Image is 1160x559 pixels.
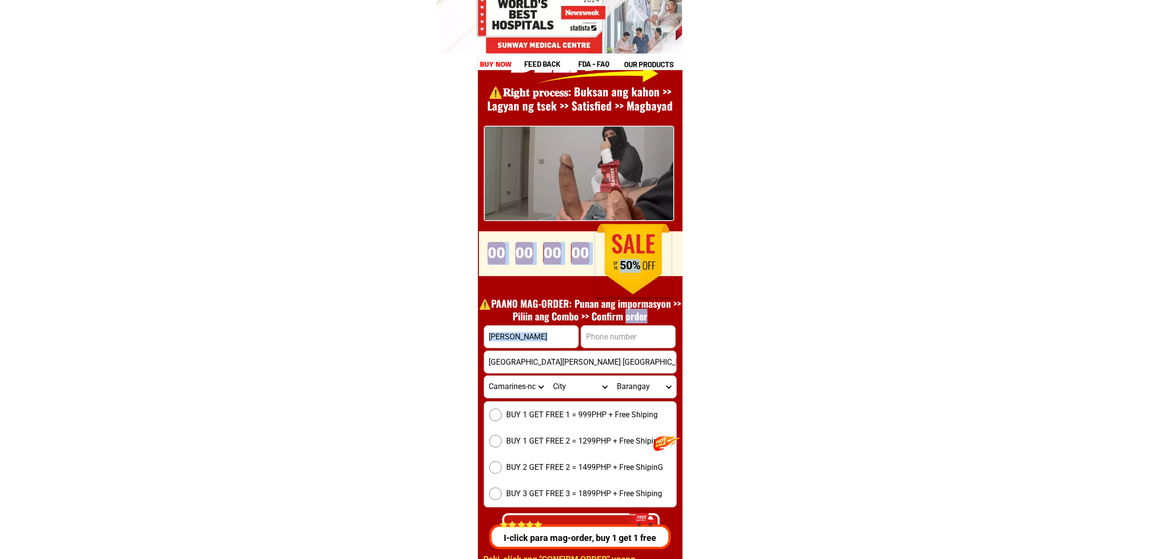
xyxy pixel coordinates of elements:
input: Input address [484,351,676,373]
input: BUY 3 GET FREE 3 = 1899PHP + Free Shiping [489,487,502,500]
h1: ORDER DITO [513,226,666,268]
select: Select province [484,376,548,398]
select: Select commune [612,376,676,398]
span: BUY 1 GET FREE 1 = 999PHP + Free Shiping [507,409,658,421]
span: BUY 2 GET FREE 2 = 1499PHP + Free ShipinG [507,462,664,473]
span: BUY 1 GET FREE 2 = 1299PHP + Free Shiping [507,435,663,447]
h1: ⚠️️PAANO MAG-ORDER: Punan ang impormasyon >> Piliin ang Combo >> Confirm order [474,297,686,322]
input: Input phone_number [581,326,675,348]
select: Select district [548,376,612,398]
h1: feed back [524,58,577,70]
h1: fda - FAQ [578,58,633,70]
input: BUY 1 GET FREE 1 = 999PHP + Free Shiping [489,409,502,421]
input: BUY 2 GET FREE 2 = 1499PHP + Free ShipinG [489,461,502,474]
input: BUY 1 GET FREE 2 = 1299PHP + Free Shiping [489,435,502,447]
h1: 50% [606,259,655,273]
p: I-click para mag-order, buy 1 get 1 free [485,531,672,544]
h1: our products [624,59,681,70]
h1: ⚠️️𝐑𝐢𝐠𝐡𝐭 𝐩𝐫𝐨𝐜𝐞𝐬𝐬: Buksan ang kahon >> Lagyan ng tsek >> Satisfied >> Magbayad [474,85,686,114]
input: Input full_name [484,326,578,348]
h1: buy now [480,59,512,70]
span: BUY 3 GET FREE 3 = 1899PHP + Free Shiping [507,488,663,500]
